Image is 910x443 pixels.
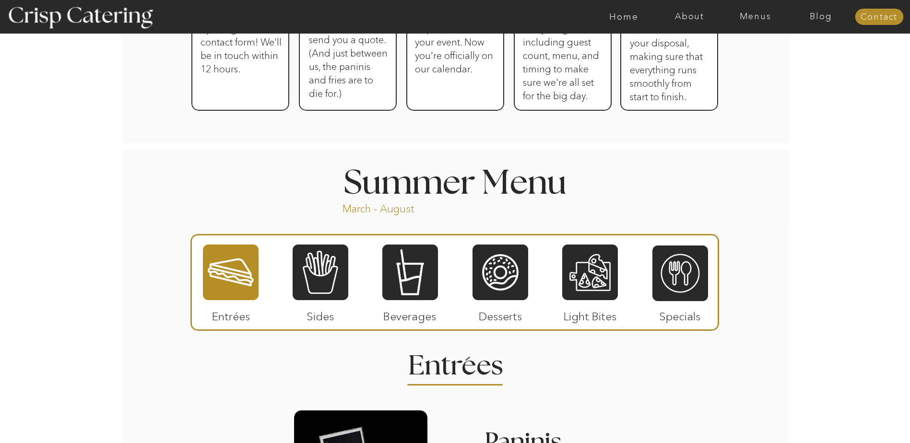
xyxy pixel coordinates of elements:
a: Home [591,12,657,22]
p: Desserts [469,300,532,328]
h2: Entrees [408,352,502,371]
p: March - August [343,202,474,213]
h1: Summer Menu [322,167,589,195]
p: Entrées [199,300,263,328]
p: Light Bites [558,300,622,328]
p: Beverages [378,300,442,328]
p: Sides [288,300,352,328]
a: Menus [722,12,788,22]
a: About [657,12,722,22]
p: Specials [648,300,712,328]
a: Blog [788,12,854,22]
a: Contact [855,12,903,22]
